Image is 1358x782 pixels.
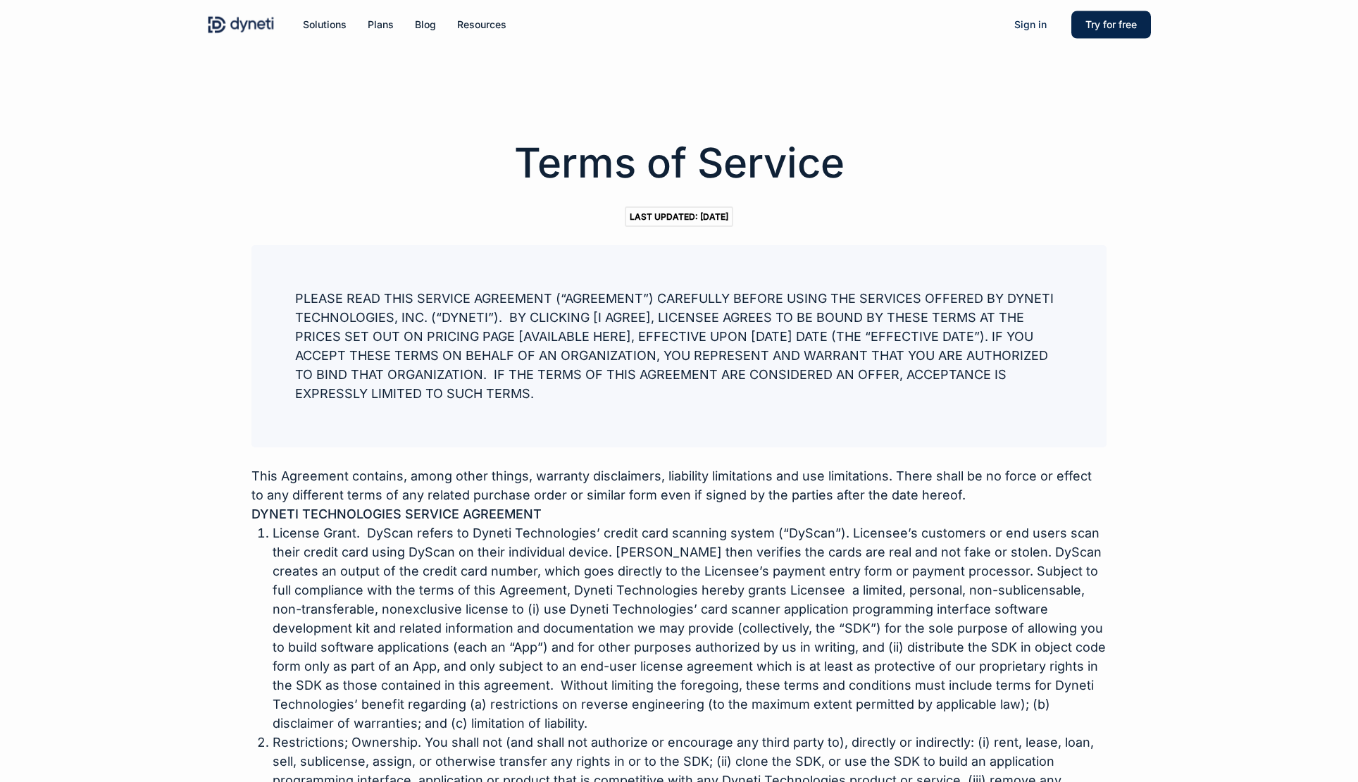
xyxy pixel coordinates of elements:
[457,18,506,30] span: Resources
[415,17,436,32] a: Blog
[251,139,1107,187] h2: Terms of Service
[273,735,418,750] span: Restrictions; Ownership
[207,14,275,35] img: Dyneti Technologies
[273,526,1106,731] span: License Grant. DyScan refers to Dyneti Technologies’ credit card scanning system (“DyScan”). Lice...
[530,386,534,401] span: .
[368,18,394,30] span: Plans
[1000,13,1061,36] a: Sign in
[625,206,733,227] span: LAST UPDATED: [DATE]
[457,17,506,32] a: Resources
[1071,17,1151,32] a: Try for free
[523,329,626,344] span: AVAILABLE HERE
[1014,18,1047,30] span: Sign in
[251,468,1092,502] span: . There shall be no force or effect to any different terms of any related purchase order or simil...
[303,18,347,30] span: Solutions
[295,310,1024,344] span: ], LICENSEE AGREES TO BE BOUND BY THESE TERMS AT THE PRICES SET OUT ON PRICING PAGE [
[251,468,889,483] span: This Agreement contains, among other things, warranty disclaimers, liability limitations and use ...
[303,17,347,32] a: Solutions
[295,329,1048,401] span: ], EFFECTIVE UPON [DATE] DATE (THE “EFFECTIVE DATE”). IF YOU ACCEPT THESE TERMS ON BEHALF OF AN O...
[295,291,1054,325] span: PLEASE READ THIS SERVICE AGREEMENT (“AGREEMENT”) CAREFULLY BEFORE USING THE SERVICES OFFERED BY D...
[598,310,646,325] span: I AGREE
[368,17,394,32] a: Plans
[1085,18,1137,30] span: Try for free
[251,507,542,521] b: DYNETI TECHNOLOGIES SERVICE AGREEMENT
[415,18,436,30] span: Blog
